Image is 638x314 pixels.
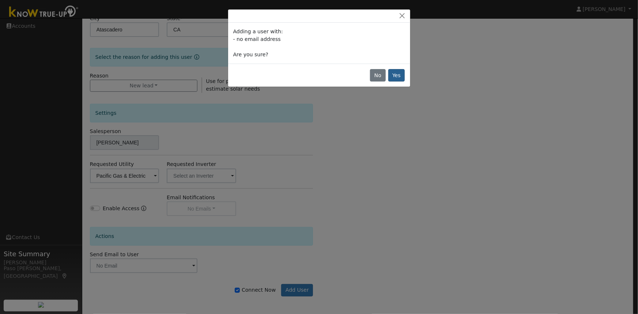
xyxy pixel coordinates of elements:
span: - no email address [233,36,281,42]
button: Yes [388,69,405,82]
span: Adding a user with: [233,29,283,34]
button: No [370,69,385,82]
button: Close [397,12,407,20]
span: Are you sure? [233,52,268,57]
